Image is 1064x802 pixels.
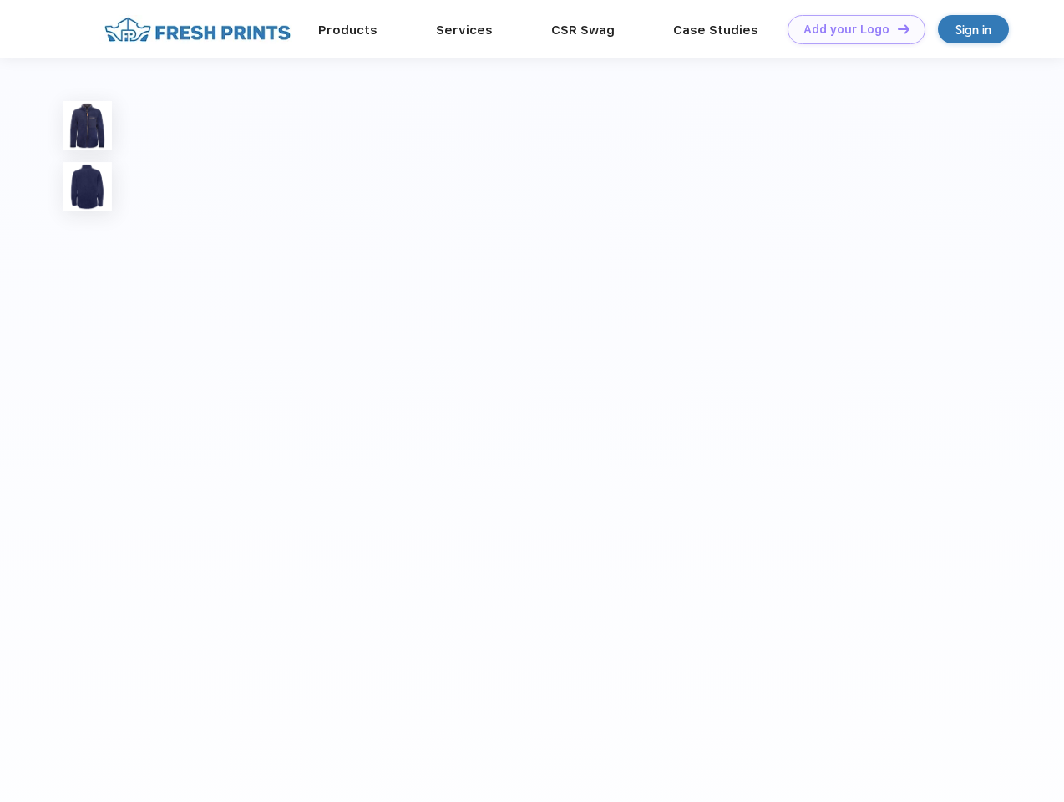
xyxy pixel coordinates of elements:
img: DT [898,24,909,33]
div: Sign in [955,20,991,39]
img: func=resize&h=100 [63,162,112,211]
img: fo%20logo%202.webp [99,15,296,44]
a: Sign in [938,15,1009,43]
div: Add your Logo [803,23,889,37]
a: Products [318,23,377,38]
img: func=resize&h=100 [63,101,112,150]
